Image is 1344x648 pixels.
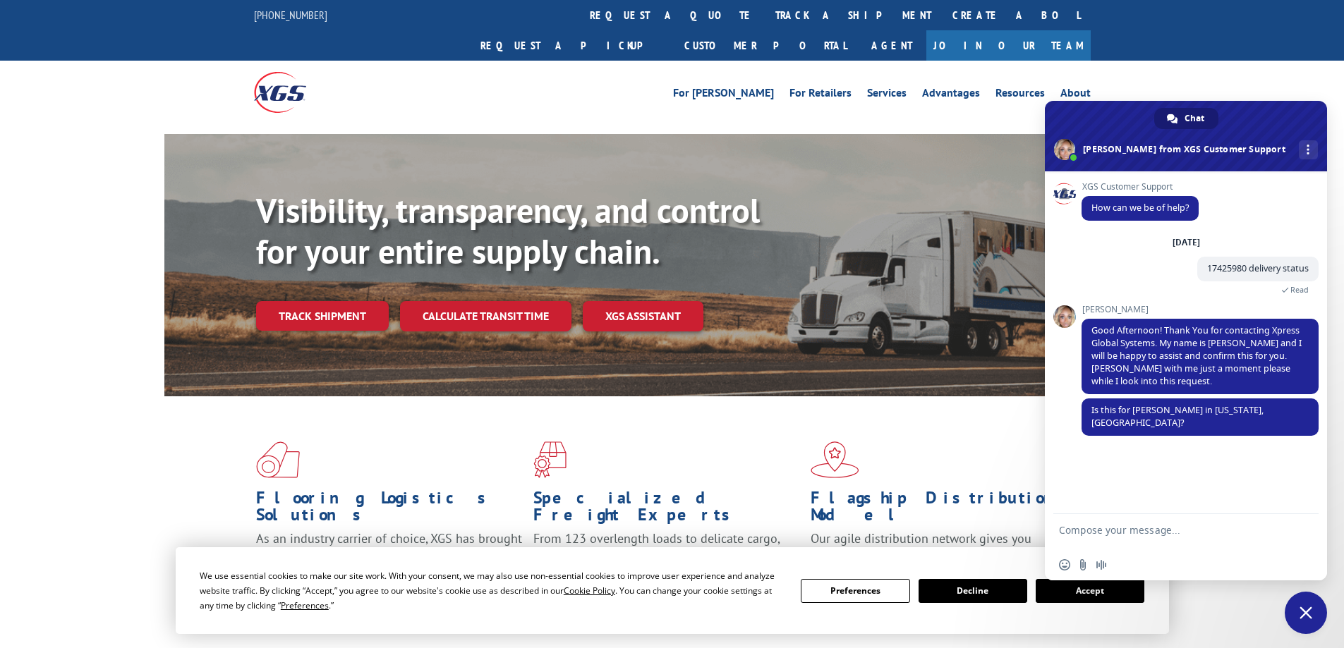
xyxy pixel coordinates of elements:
[256,489,523,530] h1: Flooring Logistics Solutions
[1060,87,1091,103] a: About
[1082,182,1199,192] span: XGS Customer Support
[811,530,1070,563] span: Our agile distribution network gives you nationwide inventory management on demand.
[1207,262,1309,274] span: 17425980 delivery status
[533,530,800,593] p: From 123 overlength loads to delicate cargo, our experienced staff knows the best way to move you...
[470,30,674,61] a: Request a pickup
[811,441,859,478] img: xgs-icon-flagship-distribution-model-red
[867,87,907,103] a: Services
[1185,108,1204,129] span: Chat
[1154,108,1218,129] a: Chat
[281,599,329,611] span: Preferences
[1091,202,1189,214] span: How can we be of help?
[1091,324,1302,387] span: Good Afternoon! Thank You for contacting Xpress Global Systems. My name is [PERSON_NAME] and I wi...
[1096,559,1107,570] span: Audio message
[256,301,389,331] a: Track shipment
[1091,404,1264,429] span: Is this for [PERSON_NAME] in [US_STATE], [GEOGRAPHIC_DATA]?
[1173,238,1200,247] div: [DATE]
[674,30,857,61] a: Customer Portal
[1059,514,1285,549] textarea: Compose your message...
[400,301,571,331] a: Calculate transit time
[256,530,522,580] span: As an industry carrier of choice, XGS has brought innovation and dedication to flooring logistics...
[995,87,1045,103] a: Resources
[811,489,1077,530] h1: Flagship Distribution Model
[673,87,774,103] a: For [PERSON_NAME]
[176,547,1169,634] div: Cookie Consent Prompt
[256,441,300,478] img: xgs-icon-total-supply-chain-intelligence-red
[1059,559,1070,570] span: Insert an emoji
[533,441,567,478] img: xgs-icon-focused-on-flooring-red
[254,8,327,22] a: [PHONE_NUMBER]
[533,489,800,530] h1: Specialized Freight Experts
[801,579,909,603] button: Preferences
[1036,579,1144,603] button: Accept
[922,87,980,103] a: Advantages
[789,87,852,103] a: For Retailers
[564,585,615,597] span: Cookie Policy
[926,30,1091,61] a: Join Our Team
[256,188,760,273] b: Visibility, transparency, and control for your entire supply chain.
[583,301,703,331] a: XGS ASSISTANT
[919,579,1027,603] button: Decline
[1077,559,1089,570] span: Send a file
[857,30,926,61] a: Agent
[1285,592,1327,634] a: Close chat
[1082,305,1319,314] span: [PERSON_NAME]
[200,568,784,613] div: We use essential cookies to make our site work. With your consent, we may also use non-essential ...
[1290,285,1309,295] span: Read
